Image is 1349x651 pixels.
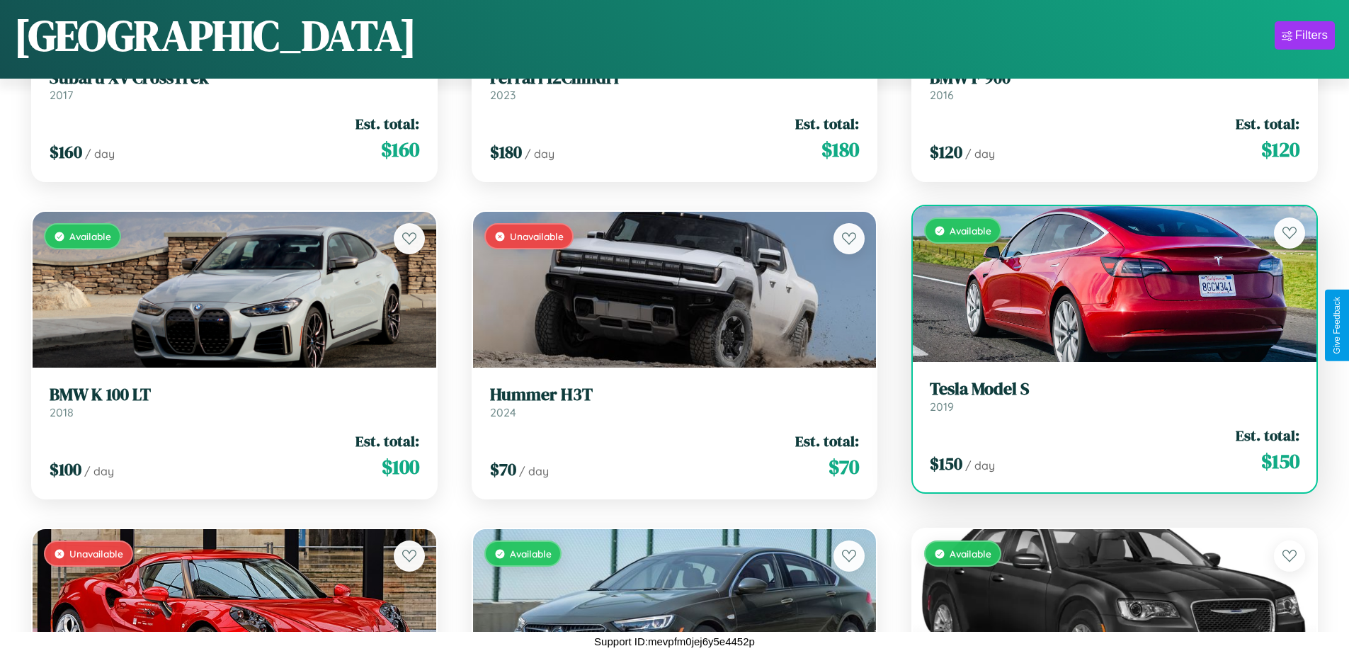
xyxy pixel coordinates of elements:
[490,458,516,481] span: $ 70
[510,230,564,242] span: Unavailable
[50,385,419,405] h3: BMW K 100 LT
[795,431,859,451] span: Est. total:
[1332,297,1342,354] div: Give Feedback
[930,452,962,475] span: $ 150
[930,379,1299,400] h3: Tesla Model S
[355,113,419,134] span: Est. total:
[519,464,549,478] span: / day
[85,147,115,161] span: / day
[950,225,991,237] span: Available
[490,385,860,419] a: Hummer H3T2024
[490,140,522,164] span: $ 180
[69,548,123,560] span: Unavailable
[950,548,991,560] span: Available
[50,385,419,419] a: BMW K 100 LT2018
[829,453,859,481] span: $ 70
[930,88,954,102] span: 2016
[965,458,995,472] span: / day
[930,68,1299,103] a: BMW F 9002016
[1275,21,1335,50] button: Filters
[381,135,419,164] span: $ 160
[930,400,954,414] span: 2019
[50,458,81,481] span: $ 100
[1261,447,1299,475] span: $ 150
[355,431,419,451] span: Est. total:
[14,6,416,64] h1: [GEOGRAPHIC_DATA]
[382,453,419,481] span: $ 100
[50,405,74,419] span: 2018
[1236,425,1299,446] span: Est. total:
[821,135,859,164] span: $ 180
[930,140,962,164] span: $ 120
[795,113,859,134] span: Est. total:
[594,632,755,651] p: Support ID: mevpfm0jej6y5e4452p
[525,147,554,161] span: / day
[84,464,114,478] span: / day
[69,230,111,242] span: Available
[930,379,1299,414] a: Tesla Model S2019
[490,385,860,405] h3: Hummer H3T
[50,140,82,164] span: $ 160
[490,68,860,103] a: Ferrari 12Cilindri2023
[1295,28,1328,43] div: Filters
[50,88,73,102] span: 2017
[965,147,995,161] span: / day
[490,88,516,102] span: 2023
[1236,113,1299,134] span: Est. total:
[510,548,552,560] span: Available
[490,405,516,419] span: 2024
[50,68,419,103] a: Subaru XV CrossTrek2017
[1261,135,1299,164] span: $ 120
